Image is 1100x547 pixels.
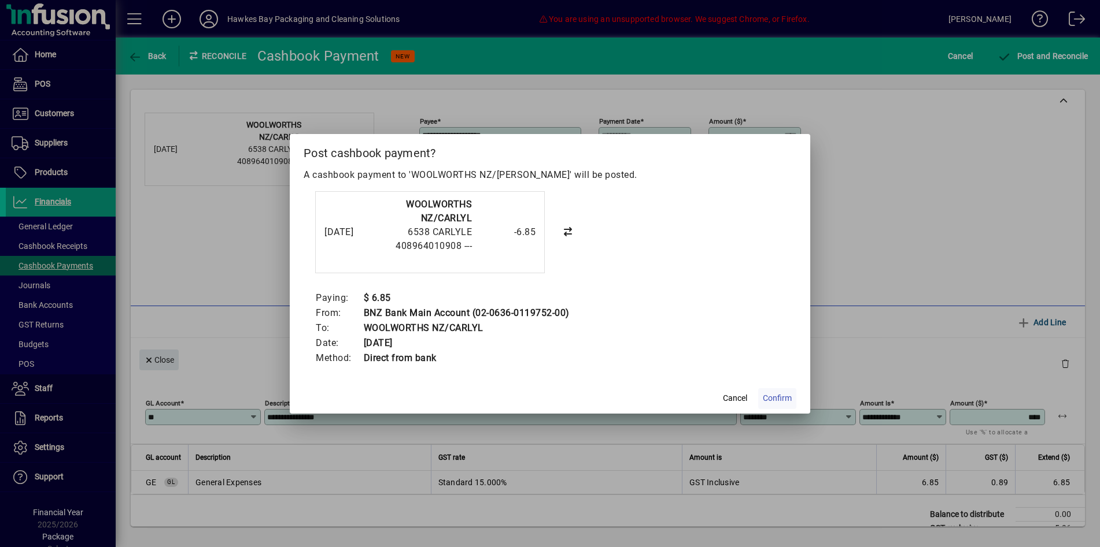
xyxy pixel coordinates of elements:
strong: WOOLWORTHS NZ/CARLYL [406,199,472,224]
td: Date: [315,336,363,351]
button: Confirm [758,388,796,409]
td: [DATE] [363,336,570,351]
h2: Post cashbook payment? [290,134,810,168]
span: Cancel [723,392,747,404]
td: Method: [315,351,363,366]
div: -6.85 [478,225,536,239]
td: From: [315,306,363,321]
span: Confirm [763,392,792,404]
td: BNZ Bank Main Account (02-0636-0119752-00) [363,306,570,321]
td: To: [315,321,363,336]
span: 6538 CARLYLE 408964010908 --- [396,226,472,251]
td: Paying: [315,291,363,306]
td: Direct from bank [363,351,570,366]
p: A cashbook payment to 'WOOLWORTHS NZ/[PERSON_NAME]' will be posted. [304,168,796,182]
td: $ 6.85 [363,291,570,306]
div: [DATE] [324,225,371,239]
td: WOOLWORTHS NZ/CARLYL [363,321,570,336]
button: Cancel [717,388,754,409]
